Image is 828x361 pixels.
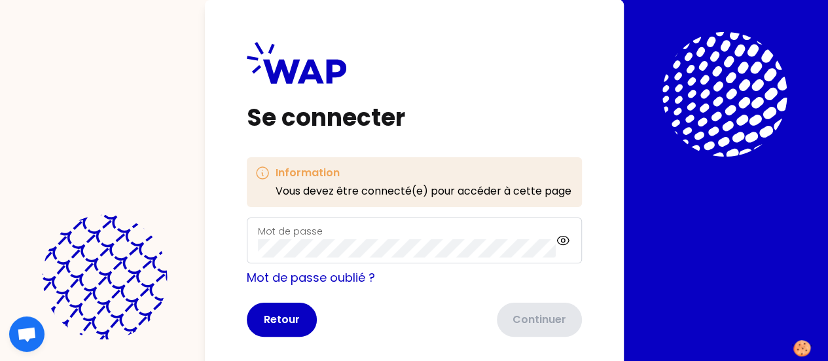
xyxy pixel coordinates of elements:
[497,303,582,337] button: Continuer
[247,303,317,337] button: Retour
[276,165,571,181] h3: Information
[276,183,571,199] p: Vous devez être connecté(e) pour accéder à cette page
[258,225,323,238] label: Mot de passe
[247,105,582,131] h1: Se connecter
[247,269,375,286] a: Mot de passe oublié ?
[9,316,45,352] div: Ouvrir le chat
